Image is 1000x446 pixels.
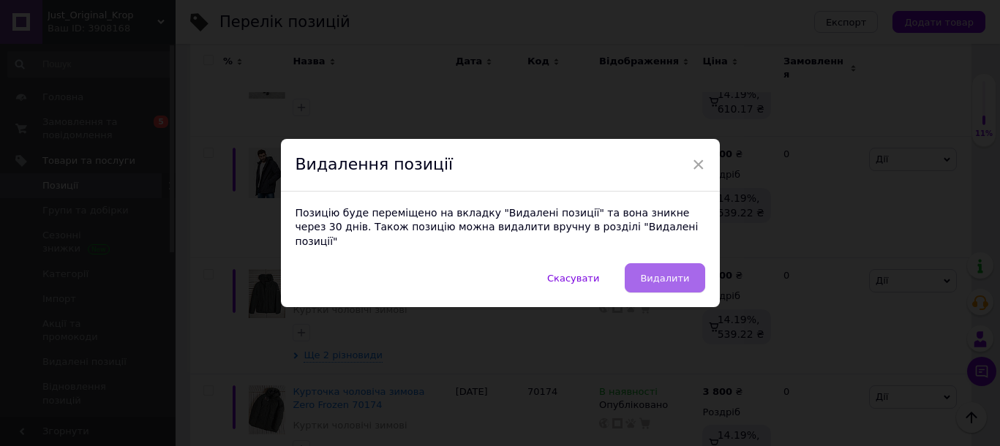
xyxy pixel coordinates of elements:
[625,263,704,292] button: Видалити
[692,152,705,177] span: ×
[640,273,689,284] span: Видалити
[296,207,699,247] span: Позицію буде переміщено на вкладку "Видалені позиції" та вона зникне через 30 днів. Також позицію...
[296,155,454,173] span: Видалення позиції
[547,273,599,284] span: Скасувати
[532,263,614,292] button: Скасувати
